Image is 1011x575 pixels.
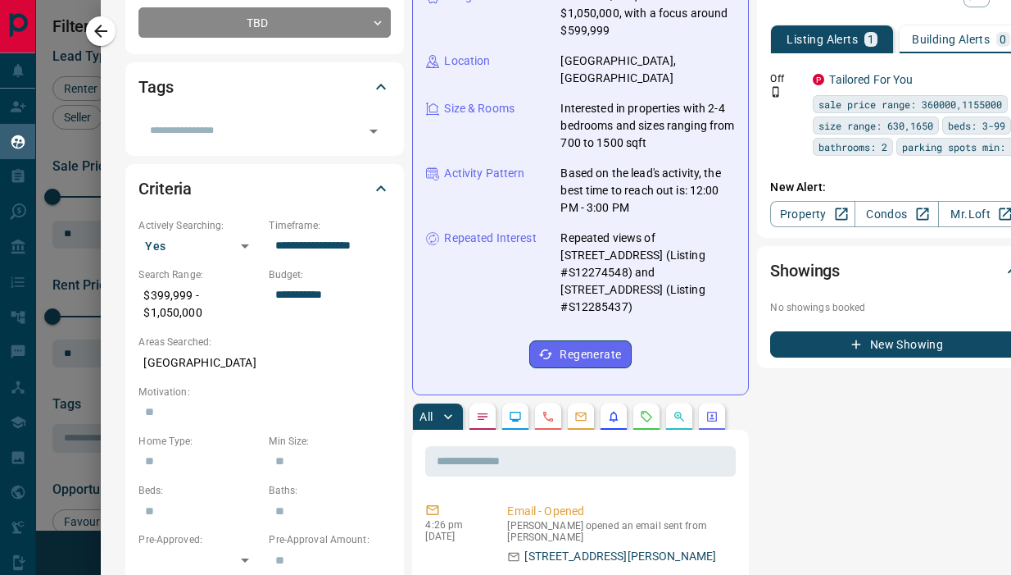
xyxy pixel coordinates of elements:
[509,410,522,423] svg: Lead Browsing Activity
[269,434,391,449] p: Min Size:
[948,117,1005,134] span: beds: 3-99
[560,100,735,152] p: Interested in properties with 2-4 bedrooms and sizes ranging from 700 to 1500 sqft
[542,410,555,423] svg: Calls
[138,282,261,326] p: $399,999 - $1,050,000
[138,74,173,100] h2: Tags
[425,531,483,542] p: [DATE]
[444,165,524,182] p: Activity Pattern
[813,74,824,85] div: property.ca
[425,519,483,531] p: 4:26 pm
[560,52,735,87] p: [GEOGRAPHIC_DATA], [GEOGRAPHIC_DATA]
[444,230,536,247] p: Repeated Interest
[419,411,433,422] p: All
[1000,34,1006,45] p: 0
[138,434,261,449] p: Home Type:
[138,349,391,376] p: [GEOGRAPHIC_DATA]
[138,218,261,233] p: Actively Searching:
[574,410,587,423] svg: Emails
[507,520,729,543] p: [PERSON_NAME] opened an email sent from [PERSON_NAME]
[138,233,261,259] div: Yes
[818,117,933,134] span: size range: 630,1650
[787,34,858,45] p: Listing Alerts
[362,120,385,143] button: Open
[770,258,840,284] h2: Showings
[269,483,391,498] p: Baths:
[138,7,391,38] div: TBD
[529,340,632,368] button: Regenerate
[444,52,490,70] p: Location
[444,100,515,117] p: Size & Rooms
[138,176,192,202] h2: Criteria
[818,96,1002,112] span: sale price range: 360000,1155000
[138,67,391,107] div: Tags
[640,410,653,423] svg: Requests
[829,73,913,86] a: Tailored For You
[269,267,391,282] p: Budget:
[476,410,489,423] svg: Notes
[269,218,391,233] p: Timeframe:
[560,230,735,316] p: Repeated views of [STREET_ADDRESS] (Listing #S12274548) and [STREET_ADDRESS] (Listing #S12285437)
[912,34,990,45] p: Building Alerts
[855,201,939,227] a: Condos
[507,503,729,520] p: Email - Opened
[138,385,391,399] p: Motivation:
[138,267,261,282] p: Search Range:
[138,483,261,498] p: Beds:
[673,410,686,423] svg: Opportunities
[138,335,391,349] p: Areas Searched:
[868,34,874,45] p: 1
[770,71,803,86] p: Off
[138,532,261,547] p: Pre-Approved:
[607,410,620,423] svg: Listing Alerts
[770,201,855,227] a: Property
[705,410,719,423] svg: Agent Actions
[269,532,391,547] p: Pre-Approval Amount:
[770,86,782,98] svg: Push Notification Only
[560,165,735,217] p: Based on the lead's activity, the best time to reach out is: 12:00 PM - 3:00 PM
[818,139,887,155] span: bathrooms: 2
[524,548,716,565] p: [STREET_ADDRESS][PERSON_NAME]
[138,169,391,208] div: Criteria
